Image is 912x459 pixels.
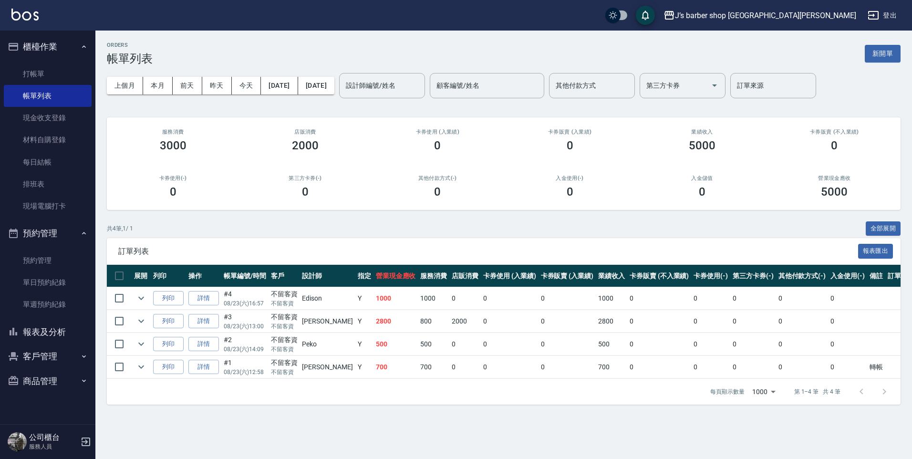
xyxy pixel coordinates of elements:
a: 打帳單 [4,63,92,85]
p: 第 1–4 筆 共 4 筆 [794,387,840,396]
a: 現金收支登錄 [4,107,92,129]
td: Y [355,356,373,378]
button: 列印 [153,291,184,306]
td: 0 [691,310,730,333]
th: 備註 [867,265,885,287]
button: 報表及分析 [4,320,92,344]
button: 登出 [864,7,901,24]
h3: 服務消費 [118,129,228,135]
button: 預約管理 [4,221,92,246]
td: 1000 [373,287,418,310]
td: 500 [596,333,627,355]
td: 0 [691,356,730,378]
p: 08/23 (六) 13:00 [224,322,266,331]
div: 1000 [748,379,779,405]
td: Y [355,310,373,333]
td: #3 [221,310,269,333]
td: 0 [627,333,691,355]
a: 詳情 [188,314,219,329]
h3: 0 [302,185,309,198]
td: 700 [418,356,449,378]
p: 08/23 (六) 14:09 [224,345,266,354]
h3: 2000 [292,139,319,152]
h3: 0 [434,185,441,198]
a: 排班表 [4,173,92,195]
img: Person [8,432,27,451]
h2: 卡券使用 (入業績) [383,129,492,135]
td: 0 [730,310,776,333]
td: #2 [221,333,269,355]
td: Edison [300,287,355,310]
button: 今天 [232,77,261,94]
td: 500 [373,333,418,355]
button: 報表匯出 [858,244,893,259]
button: 列印 [153,337,184,352]
td: 0 [691,287,730,310]
td: 0 [776,310,829,333]
th: 列印 [151,265,186,287]
a: 帳單列表 [4,85,92,107]
button: [DATE] [298,77,334,94]
a: 新開單 [865,49,901,58]
img: Logo [11,9,39,21]
td: 0 [828,310,867,333]
td: 0 [539,287,596,310]
a: 單週預約紀錄 [4,293,92,315]
td: 0 [828,333,867,355]
h3: 0 [831,139,838,152]
h2: 店販消費 [250,129,360,135]
a: 材料自購登錄 [4,129,92,151]
span: 訂單列表 [118,247,858,256]
th: 店販消費 [449,265,481,287]
td: 0 [449,356,481,378]
td: 0 [776,287,829,310]
td: 700 [596,356,627,378]
a: 單日預約紀錄 [4,271,92,293]
button: 客戶管理 [4,344,92,369]
td: 0 [730,356,776,378]
h3: 5000 [689,139,715,152]
td: 0 [539,310,596,333]
a: 每日結帳 [4,151,92,173]
td: 1000 [596,287,627,310]
th: 指定 [355,265,373,287]
td: #1 [221,356,269,378]
th: 卡券使用(-) [691,265,730,287]
h3: 0 [170,185,176,198]
td: 800 [418,310,449,333]
button: 列印 [153,314,184,329]
button: 上個月 [107,77,143,94]
td: Peko [300,333,355,355]
th: 客戶 [269,265,300,287]
button: expand row [134,314,148,328]
td: 0 [627,287,691,310]
div: 不留客資 [271,289,298,299]
button: 櫃檯作業 [4,34,92,59]
td: 2000 [449,310,481,333]
a: 預約管理 [4,250,92,271]
td: 0 [776,356,829,378]
td: [PERSON_NAME] [300,310,355,333]
div: 不留客資 [271,335,298,345]
td: 0 [481,356,539,378]
td: 2800 [373,310,418,333]
h2: 業績收入 [647,129,757,135]
h2: 入金使用(-) [515,175,624,181]
button: expand row [134,291,148,305]
td: 1000 [418,287,449,310]
a: 詳情 [188,360,219,375]
button: [DATE] [261,77,298,94]
th: 操作 [186,265,221,287]
td: 0 [539,356,596,378]
td: [PERSON_NAME] [300,356,355,378]
td: 0 [828,356,867,378]
h2: 營業現金應收 [780,175,889,181]
a: 詳情 [188,291,219,306]
h2: 其他付款方式(-) [383,175,492,181]
h3: 0 [567,185,573,198]
th: 卡券販賣 (不入業績) [627,265,691,287]
button: expand row [134,360,148,374]
td: 0 [481,310,539,333]
th: 第三方卡券(-) [730,265,776,287]
td: #4 [221,287,269,310]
